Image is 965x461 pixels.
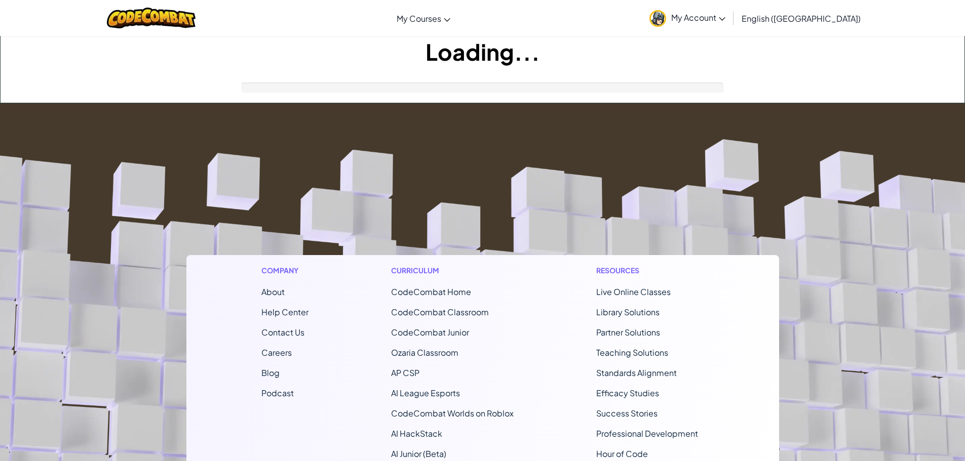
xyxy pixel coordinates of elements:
[261,327,304,338] span: Contact Us
[391,428,442,439] a: AI HackStack
[596,347,668,358] a: Teaching Solutions
[596,448,648,459] a: Hour of Code
[397,13,441,24] span: My Courses
[391,448,446,459] a: AI Junior (Beta)
[391,347,458,358] a: Ozaria Classroom
[261,286,285,297] a: About
[596,388,659,398] a: Efficacy Studies
[391,367,419,378] a: AP CSP
[391,327,469,338] a: CodeCombat Junior
[596,367,677,378] a: Standards Alignment
[391,286,471,297] span: CodeCombat Home
[392,5,455,32] a: My Courses
[391,408,514,418] a: CodeCombat Worlds on Roblox
[1,36,964,67] h1: Loading...
[742,13,861,24] span: English ([GEOGRAPHIC_DATA])
[391,307,489,317] a: CodeCombat Classroom
[596,307,660,317] a: Library Solutions
[261,367,280,378] a: Blog
[596,408,658,418] a: Success Stories
[644,2,730,34] a: My Account
[261,347,292,358] a: Careers
[596,428,698,439] a: Professional Development
[261,388,294,398] a: Podcast
[391,265,514,276] h1: Curriculum
[391,388,460,398] a: AI League Esports
[649,10,666,27] img: avatar
[737,5,866,32] a: English ([GEOGRAPHIC_DATA])
[107,8,196,28] img: CodeCombat logo
[671,12,725,23] span: My Account
[261,265,308,276] h1: Company
[261,307,308,317] a: Help Center
[596,286,671,297] a: Live Online Classes
[596,327,660,338] a: Partner Solutions
[596,265,704,276] h1: Resources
